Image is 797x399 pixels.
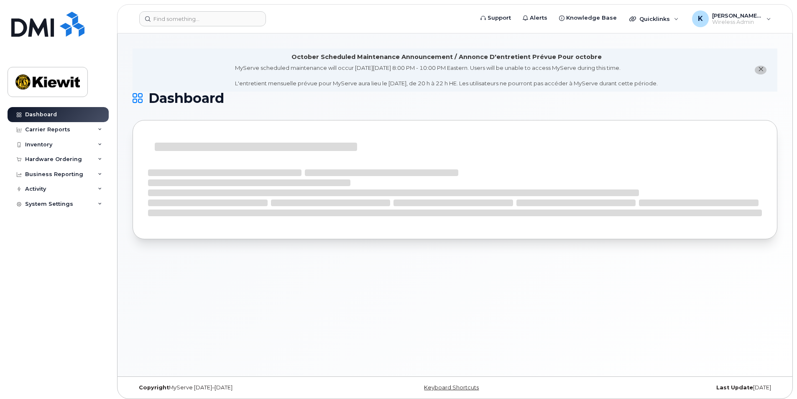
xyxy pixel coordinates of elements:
[291,53,602,61] div: October Scheduled Maintenance Announcement / Annonce D'entretient Prévue Pour octobre
[139,384,169,391] strong: Copyright
[424,384,479,391] a: Keyboard Shortcuts
[716,384,753,391] strong: Last Update
[133,384,347,391] div: MyServe [DATE]–[DATE]
[562,384,777,391] div: [DATE]
[755,66,766,74] button: close notification
[235,64,658,87] div: MyServe scheduled maintenance will occur [DATE][DATE] 8:00 PM - 10:00 PM Eastern. Users will be u...
[148,92,224,105] span: Dashboard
